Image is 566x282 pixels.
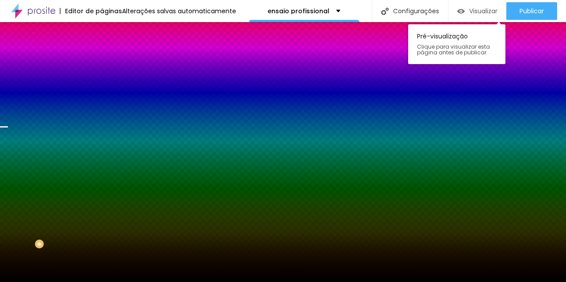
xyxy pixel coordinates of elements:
[417,32,468,41] font: Pré-visualização
[448,2,506,20] button: Visualizar
[122,7,236,15] font: Alterações salvas automaticamente
[268,7,329,15] font: ensaio profissional
[520,7,544,15] font: Publicar
[65,7,122,15] font: Editor de páginas
[506,2,557,20] button: Publicar
[393,7,439,15] font: Configurações
[457,8,465,15] img: view-1.svg
[417,43,490,56] font: Clique para visualizar esta página antes de publicar.
[469,7,497,15] font: Visualizar
[381,8,389,15] img: Ícone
